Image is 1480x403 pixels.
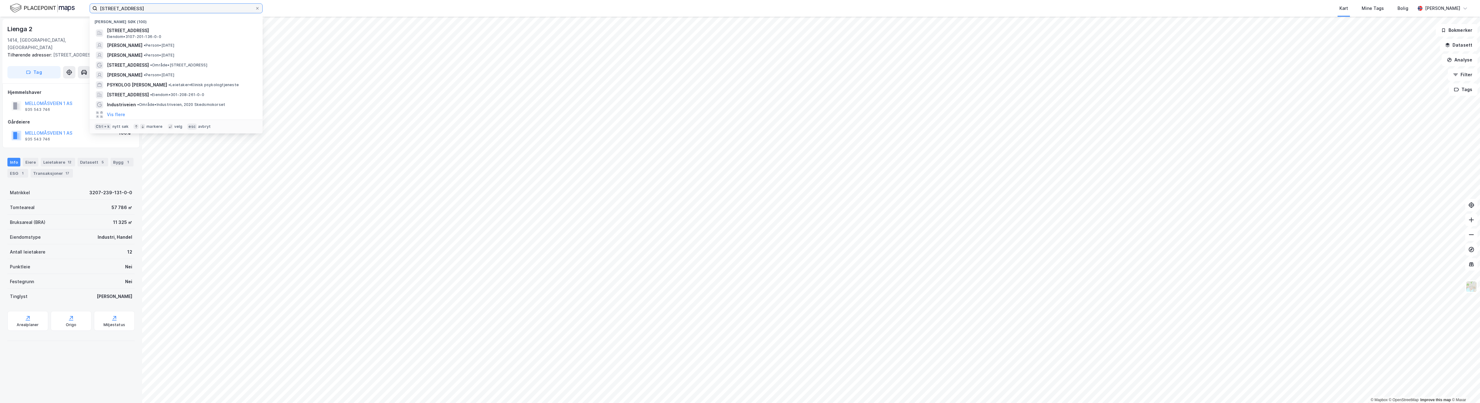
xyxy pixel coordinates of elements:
div: 12 [66,159,73,165]
span: Person • [DATE] [144,53,174,58]
button: Bokmerker [1436,24,1478,36]
input: Søk på adresse, matrikkel, gårdeiere, leietakere eller personer [97,4,255,13]
div: Kart [1339,5,1348,12]
div: 12 [127,248,132,256]
div: 935 543 746 [25,137,50,142]
div: Ctrl + k [95,124,111,130]
div: Tinglyst [10,293,27,300]
span: Område • [STREET_ADDRESS] [150,63,207,68]
div: Arealplaner [17,322,39,327]
span: • [137,102,139,107]
div: Bygg [111,158,133,166]
div: 11 325 ㎡ [113,219,132,226]
div: markere [146,124,163,129]
span: [PERSON_NAME] [107,52,142,59]
span: Person • [DATE] [144,43,174,48]
div: Transaksjoner [31,169,73,178]
img: logo.f888ab2527a4732fd821a326f86c7f29.svg [10,3,75,14]
div: Origo [66,322,77,327]
div: Info [7,158,20,166]
a: Improve this map [1420,398,1451,402]
span: Eiendom • 3107-201-136-0-0 [107,34,161,39]
span: Område • Industriveien, 2020 Skedsmokorset [137,102,225,107]
button: Tags [1449,83,1478,96]
div: Tomteareal [10,204,35,211]
span: Eiendom • 301-208-261-0-0 [150,92,204,97]
div: 1414, [GEOGRAPHIC_DATA], [GEOGRAPHIC_DATA] [7,36,96,51]
span: Tilhørende adresser: [7,52,53,57]
a: Mapbox [1371,398,1388,402]
div: Gårdeiere [8,118,134,126]
span: Person • [DATE] [144,73,174,78]
div: Industri, Handel [98,233,132,241]
img: Z [1465,281,1477,292]
button: Filter [1448,69,1478,81]
div: Hjemmelshaver [8,89,134,96]
div: [STREET_ADDRESS] [7,51,130,59]
span: [STREET_ADDRESS] [107,27,255,34]
div: Bolig [1398,5,1408,12]
button: Tag [7,66,61,78]
span: • [144,73,146,77]
span: PSYKOLOG [PERSON_NAME] [107,81,167,89]
div: Antall leietakere [10,248,45,256]
div: Miljøstatus [104,322,125,327]
div: velg [174,124,183,129]
div: Nei [125,263,132,271]
span: [PERSON_NAME] [107,42,142,49]
span: [STREET_ADDRESS] [107,61,149,69]
div: ESG [7,169,28,178]
div: Eiere [23,158,38,166]
div: esc [187,124,197,130]
div: 17 [64,170,70,176]
div: Lienga 2 [7,24,33,34]
div: [PERSON_NAME] [97,293,132,300]
button: Analyse [1442,54,1478,66]
div: Eiendomstype [10,233,41,241]
span: Leietaker • Klinisk psykologtjeneste [168,82,239,87]
div: Punktleie [10,263,30,271]
div: 935 543 746 [25,107,50,112]
div: 3207-239-131-0-0 [89,189,132,196]
div: 57 786 ㎡ [112,204,132,211]
span: • [168,82,170,87]
span: • [144,53,146,57]
iframe: Chat Widget [1449,373,1480,403]
div: avbryt [198,124,211,129]
button: Datasett [1440,39,1478,51]
div: Nei [125,278,132,285]
div: Leietakere [41,158,75,166]
div: Festegrunn [10,278,34,285]
div: Mine Tags [1362,5,1384,12]
span: • [144,43,146,48]
div: nytt søk [112,124,129,129]
div: [PERSON_NAME] søk (100) [90,15,263,26]
div: 1 [19,170,26,176]
div: Datasett [78,158,108,166]
span: • [150,63,152,67]
div: [PERSON_NAME] [1425,5,1460,12]
div: Matrikkel [10,189,30,196]
div: 5 [99,159,106,165]
div: Bruksareal (BRA) [10,219,45,226]
button: Vis flere [107,111,125,118]
a: OpenStreetMap [1389,398,1419,402]
span: [STREET_ADDRESS] [107,91,149,99]
span: • [150,92,152,97]
span: [PERSON_NAME] [107,71,142,79]
span: Industriveien [107,101,136,108]
div: 1 [125,159,131,165]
